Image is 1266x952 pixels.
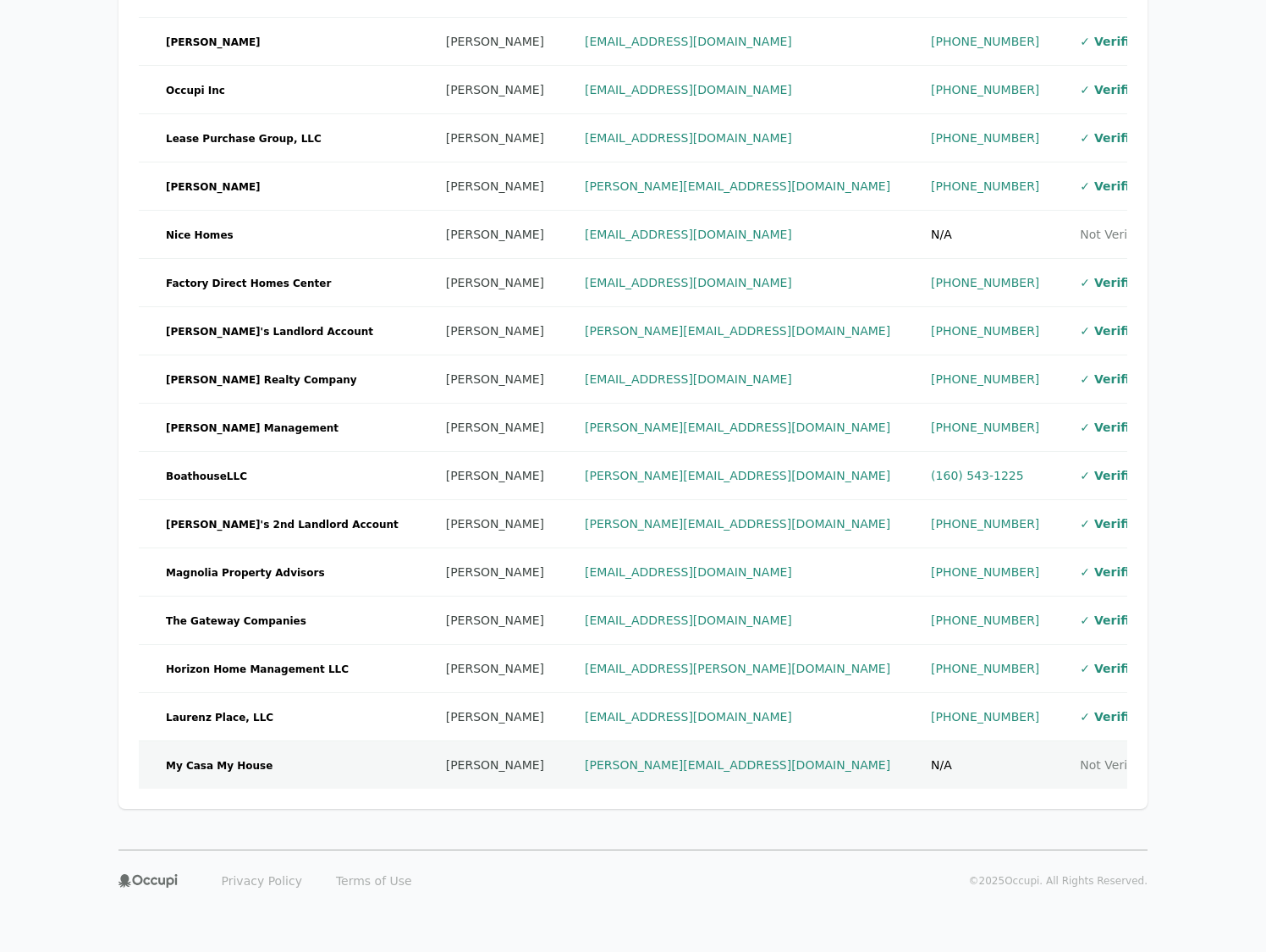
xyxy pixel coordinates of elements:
a: [PHONE_NUMBER] [931,131,1039,145]
span: Nice Homes [159,227,240,244]
span: Occupi Inc [159,82,232,99]
a: Privacy Policy [212,867,312,894]
td: [PERSON_NAME] [426,597,564,645]
a: [EMAIL_ADDRESS][DOMAIN_NAME] [585,228,792,241]
td: [PERSON_NAME] [426,404,564,452]
span: ✓ Verified [1080,565,1146,579]
td: N/A [911,741,1060,790]
span: [PERSON_NAME]'s Landlord Account [159,323,380,340]
a: [PHONE_NUMBER] [931,421,1039,434]
a: [PERSON_NAME][EMAIL_ADDRESS][DOMAIN_NAME] [585,758,890,772]
span: [PERSON_NAME]'s 2nd Landlord Account [159,516,405,533]
a: [PHONE_NUMBER] [931,276,1039,289]
span: ✓ Verified [1080,276,1146,289]
a: [PHONE_NUMBER] [931,662,1039,675]
a: [PERSON_NAME][EMAIL_ADDRESS][DOMAIN_NAME] [585,421,890,434]
td: [PERSON_NAME] [426,693,564,741]
p: © 2025 Occupi. All Rights Reserved. [969,874,1148,888]
span: ✓ Verified [1080,421,1146,434]
span: ✓ Verified [1080,614,1146,627]
a: [EMAIL_ADDRESS][DOMAIN_NAME] [585,372,792,386]
span: ✓ Verified [1080,131,1146,145]
a: [EMAIL_ADDRESS][DOMAIN_NAME] [585,565,792,579]
td: [PERSON_NAME] [426,114,564,162]
td: [PERSON_NAME] [426,500,564,548]
span: BoathouseLLC [159,468,254,485]
td: [PERSON_NAME] [426,452,564,500]
td: [PERSON_NAME] [426,645,564,693]
a: Terms of Use [326,867,422,894]
td: [PERSON_NAME] [426,548,564,597]
a: [PHONE_NUMBER] [931,565,1039,579]
td: [PERSON_NAME] [426,66,564,114]
a: [EMAIL_ADDRESS][DOMAIN_NAME] [585,614,792,627]
span: Not Verified [1080,228,1149,241]
a: [PERSON_NAME][EMAIL_ADDRESS][DOMAIN_NAME] [585,179,890,193]
a: [PHONE_NUMBER] [931,614,1039,627]
a: [EMAIL_ADDRESS][PERSON_NAME][DOMAIN_NAME] [585,662,890,675]
span: [PERSON_NAME] Realty Company [159,371,364,388]
a: (160) 543-1225 [931,469,1024,482]
span: [PERSON_NAME] Management [159,420,345,437]
span: ✓ Verified [1080,372,1146,386]
a: [PHONE_NUMBER] [931,710,1039,724]
td: [PERSON_NAME] [426,162,564,211]
a: [PHONE_NUMBER] [931,179,1039,193]
a: [EMAIL_ADDRESS][DOMAIN_NAME] [585,131,792,145]
a: [EMAIL_ADDRESS][DOMAIN_NAME] [585,35,792,48]
a: [PERSON_NAME][EMAIL_ADDRESS][DOMAIN_NAME] [585,324,890,338]
td: [PERSON_NAME] [426,741,564,790]
span: ✓ Verified [1080,517,1146,531]
span: [PERSON_NAME] [159,179,267,195]
a: [PHONE_NUMBER] [931,83,1039,96]
a: [PERSON_NAME][EMAIL_ADDRESS][DOMAIN_NAME] [585,517,890,531]
span: ✓ Verified [1080,324,1146,338]
a: [PHONE_NUMBER] [931,324,1039,338]
a: [EMAIL_ADDRESS][DOMAIN_NAME] [585,276,792,289]
a: [EMAIL_ADDRESS][DOMAIN_NAME] [585,83,792,96]
span: My Casa My House [159,757,279,774]
td: [PERSON_NAME] [426,355,564,404]
td: [PERSON_NAME] [426,259,564,307]
span: Magnolia Property Advisors [159,564,332,581]
td: N/A [911,211,1060,259]
td: [PERSON_NAME] [426,307,564,355]
span: ✓ Verified [1080,35,1146,48]
span: ✓ Verified [1080,179,1146,193]
a: [PHONE_NUMBER] [931,372,1039,386]
span: Not Verified [1080,758,1149,772]
span: ✓ Verified [1080,469,1146,482]
a: [PERSON_NAME][EMAIL_ADDRESS][DOMAIN_NAME] [585,469,890,482]
span: ✓ Verified [1080,662,1146,675]
span: ✓ Verified [1080,710,1146,724]
a: [PHONE_NUMBER] [931,35,1039,48]
td: [PERSON_NAME] [426,211,564,259]
span: The Gateway Companies [159,613,313,630]
a: [EMAIL_ADDRESS][DOMAIN_NAME] [585,710,792,724]
span: Lease Purchase Group, LLC [159,130,328,147]
a: [PHONE_NUMBER] [931,517,1039,531]
span: Horizon Home Management LLC [159,661,355,678]
td: [PERSON_NAME] [426,18,564,66]
span: ✓ Verified [1080,83,1146,96]
span: [PERSON_NAME] [159,34,267,51]
span: Factory Direct Homes Center [159,275,338,292]
span: Laurenz Place, LLC [159,709,280,726]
